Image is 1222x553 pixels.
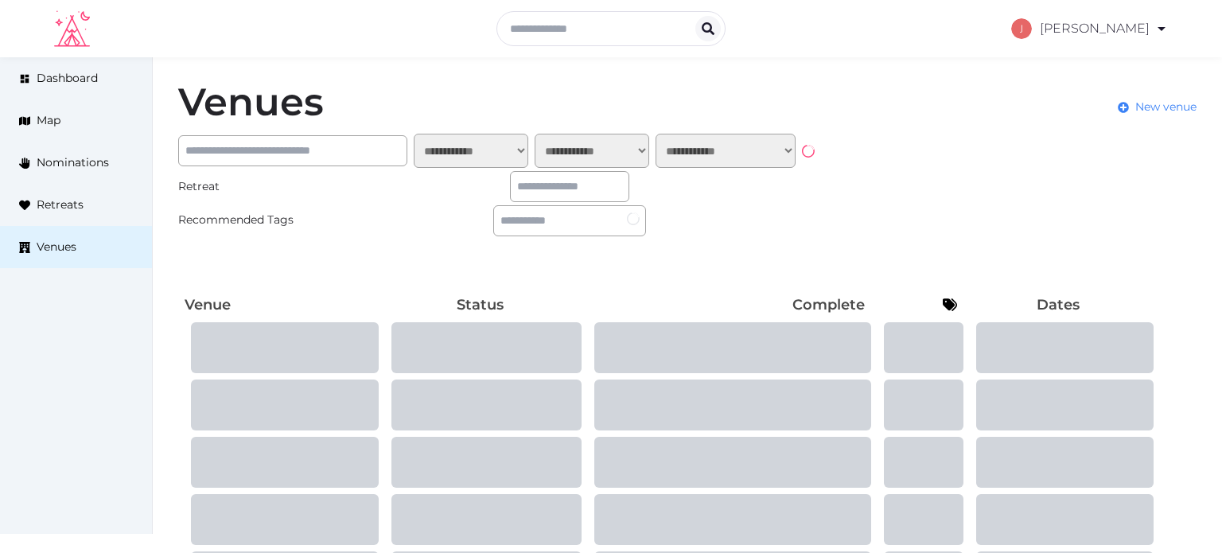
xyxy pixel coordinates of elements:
[963,290,1153,319] th: Dates
[1135,99,1197,115] span: New venue
[178,212,331,228] div: Recommended Tags
[178,290,379,319] th: Venue
[379,290,582,319] th: Status
[37,112,60,129] span: Map
[1011,6,1168,51] a: [PERSON_NAME]
[178,178,331,195] div: Retreat
[178,83,324,121] h1: Venues
[1118,99,1197,115] a: New venue
[37,154,109,171] span: Nominations
[582,290,871,319] th: Complete
[37,70,98,87] span: Dashboard
[37,239,76,255] span: Venues
[37,197,84,213] span: Retreats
